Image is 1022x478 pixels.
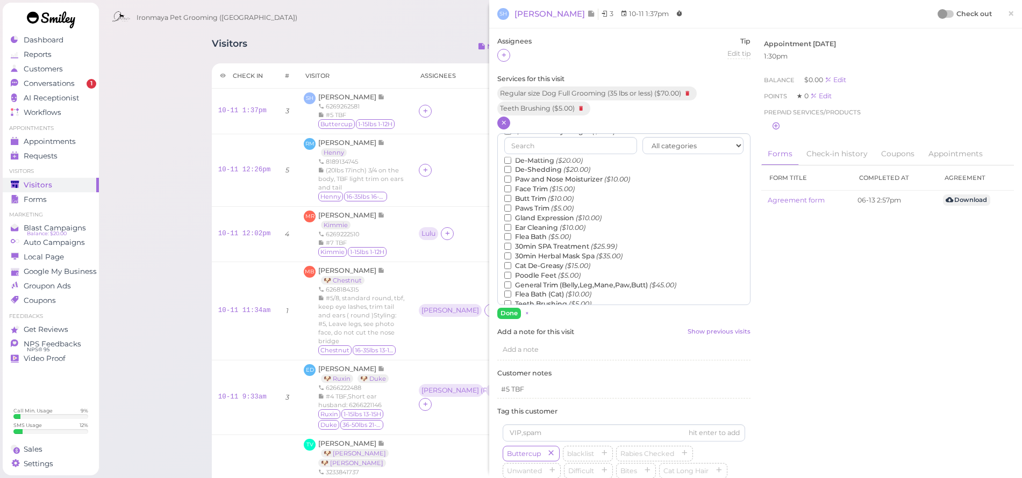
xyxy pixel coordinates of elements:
[810,92,832,100] a: Edit
[218,107,267,114] a: 10-11 1:37pm
[3,457,99,471] a: Settings
[3,211,99,219] li: Marketing
[504,243,511,250] input: 30min SPA Treatment ($25.99)
[505,450,543,458] span: Buttercup
[285,71,289,80] div: #
[618,467,639,475] span: Bites
[378,266,385,274] span: Note
[761,165,852,191] th: Form title
[24,151,58,161] span: Requests
[3,279,99,293] a: Groupon Ads
[419,384,532,398] div: [PERSON_NAME] (Ruxin) Lulu (Duke)
[212,38,247,58] h1: Visitors
[504,175,630,184] label: Paw and Nose Moisturizer
[504,271,581,280] label: Poodle Feet
[504,176,511,183] input: Paw and Nose Moisturizer ($10.00)
[563,165,590,173] i: ($20.00)
[24,180,52,190] span: Visitors
[1007,6,1014,21] span: ×
[24,267,97,276] span: Google My Business
[344,192,387,201] span: 16-35lbs 16-20lbs
[318,409,340,419] span: Ruxin
[24,325,68,334] span: Get Reviews
[504,232,571,242] label: Flea Bath
[340,420,383,430] span: 36-50lbs 21-25H
[727,49,751,57] span: Edit tip
[761,143,799,166] a: Forms
[504,165,590,175] label: De-Shedding
[419,227,441,241] div: Lulu
[618,9,671,19] li: 10-11 1:37pm
[610,10,613,18] span: 3
[688,327,751,337] a: Show previous visits
[326,239,347,247] span: #7 TBF
[3,250,99,264] a: Local Page
[587,9,595,19] span: Note
[24,64,63,74] span: Customers
[504,213,602,223] label: Gland Expression
[764,39,836,49] label: Appointment [DATE]
[548,194,574,202] i: ($10.00)
[504,156,583,165] label: De-Matting
[218,230,271,237] a: 10-11 12:02pm
[618,450,676,458] span: Rabies Checked
[318,139,378,147] span: [PERSON_NAME]
[504,252,511,259] input: 30min Herbal Mask Spa ($35.00)
[304,92,316,104] span: SH
[504,137,637,154] input: Search
[3,134,99,149] a: Appointments
[3,33,99,47] a: Dashboard
[24,195,47,204] span: Forms
[378,365,385,373] span: Note
[3,322,99,337] a: Get Reviews
[3,76,99,91] a: Conversations 1
[825,76,846,84] div: Edit
[24,445,42,454] span: Sales
[297,63,412,89] th: Visitor
[3,442,99,457] a: Sales
[318,439,391,467] a: [PERSON_NAME] 🐶 [PERSON_NAME] 🐶 [PERSON_NAME]
[348,247,387,257] span: 1-15lbs 1-12H
[378,211,385,219] span: Note
[497,327,751,337] label: Add a note for this visit
[937,165,1014,191] th: Agreement
[3,62,99,76] a: Customers
[24,50,52,59] span: Reports
[566,467,596,475] span: Difficult
[497,86,697,100] div: Regular size Dog Full Grooming (35 lbs or less) ( $70.00 )
[504,299,591,309] label: Teeth Brushing
[504,281,511,288] input: General Trim (Belly,Leg,Mane,Paw,Butt) ($45.00)
[318,93,378,101] span: [PERSON_NAME]
[504,205,511,212] input: Paws Trim ($5.00)
[504,224,511,231] input: Ear Cleaning ($10.00)
[24,108,61,117] span: Workflows
[3,235,99,250] a: Auto Campaigns
[137,3,297,33] span: Ironmaya Pet Grooming ([GEOGRAPHIC_DATA])
[851,165,937,191] th: Completed at
[24,354,66,363] span: Video Proof
[218,166,271,173] a: 10-11 12:26pm
[3,337,99,351] a: NPS Feedbacks NPS® 95
[13,407,53,414] div: Call Min. Usage
[3,293,99,308] a: Coupons
[943,194,990,206] a: Download
[321,374,353,383] a: 🐶 Ruxin
[875,143,921,165] a: Coupons
[318,393,382,409] span: #4 TBF,Short ear husband: 6266221146
[24,339,81,349] span: NPS Feedbacks
[504,233,511,240] input: Flea Bath ($5.00)
[503,345,539,353] span: Add a note
[318,139,385,156] a: [PERSON_NAME] Henny
[497,368,751,378] label: Customer notes
[419,304,484,318] div: [PERSON_NAME]
[591,242,617,250] i: ($25.99)
[318,247,347,257] span: Kimmie
[504,261,590,271] label: Cat De-Greasy
[378,93,385,101] span: Note
[87,79,96,89] span: 1
[3,192,99,207] a: Forms
[358,374,389,383] a: 🐶 Duke
[81,407,88,414] div: 9 %
[304,266,316,278] span: MB
[497,74,751,84] label: Services for this visit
